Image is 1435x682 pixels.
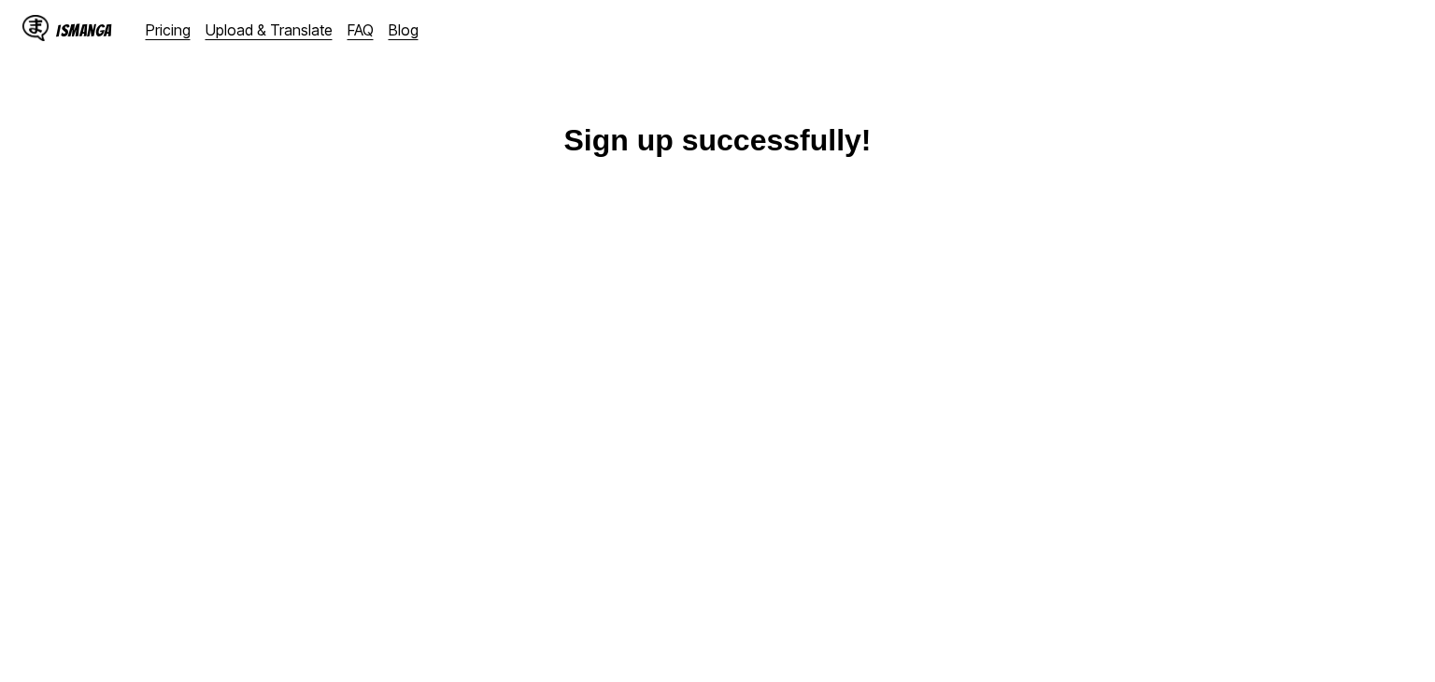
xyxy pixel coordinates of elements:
img: IsManga Logo [22,15,49,41]
h1: Sign up successfully! [564,123,872,158]
div: IsManga [56,21,112,39]
a: Pricing [146,21,191,39]
a: FAQ [348,21,374,39]
a: Blog [389,21,419,39]
a: Upload & Translate [206,21,333,39]
a: IsManga LogoIsManga [22,15,146,45]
